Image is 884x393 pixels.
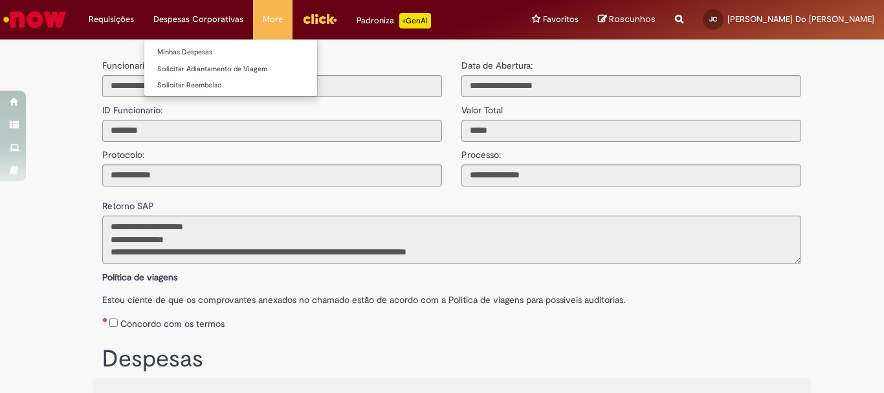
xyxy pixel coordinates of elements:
[263,13,283,26] span: More
[543,13,579,26] span: Favoritos
[102,142,144,161] label: Protocolo:
[102,271,177,283] b: Política de viagens
[1,6,68,32] img: ServiceNow
[302,9,337,28] img: click_logo_yellow_360x200.png
[153,13,243,26] span: Despesas Corporativas
[144,45,317,60] a: Minhas Despesas
[461,97,503,117] label: Valor Total
[709,15,717,23] span: JC
[89,13,134,26] span: Requisições
[357,13,431,28] div: Padroniza
[144,39,318,96] ul: Despesas Corporativas
[461,59,533,72] label: Data de Abertura:
[144,62,317,76] a: Solicitar Adiantamento de Viagem
[727,14,874,25] span: [PERSON_NAME] Do [PERSON_NAME]
[399,13,431,28] p: +GenAi
[598,14,656,26] a: Rascunhos
[461,142,501,161] label: Processo:
[609,13,656,25] span: Rascunhos
[102,97,162,117] label: ID Funcionario:
[102,346,801,372] h1: Despesas
[102,193,154,212] label: Retorno SAP
[102,287,801,306] label: Estou ciente de que os comprovantes anexados no chamado estão de acordo com a Politica de viagens...
[120,317,225,330] label: Concordo com os termos
[144,78,317,93] a: Solicitar Reembolso
[102,59,151,72] label: Funcionario:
